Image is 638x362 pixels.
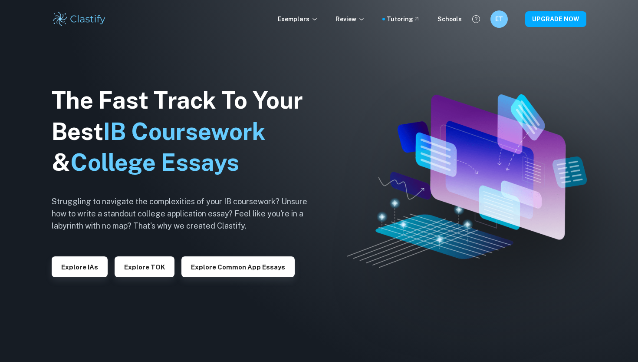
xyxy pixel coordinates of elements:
a: Explore IAs [52,262,108,271]
a: Explore Common App essays [181,262,295,271]
button: Explore IAs [52,256,108,277]
button: Explore TOK [115,256,174,277]
p: Review [335,14,365,24]
button: ET [490,10,508,28]
button: Help and Feedback [469,12,483,27]
h6: Struggling to navigate the complexities of your IB coursework? Unsure how to write a standout col... [52,196,321,232]
h1: The Fast Track To Your Best & [52,85,321,179]
a: Explore TOK [115,262,174,271]
span: College Essays [70,149,239,176]
p: Exemplars [278,14,318,24]
span: IB Coursework [103,118,266,145]
button: Explore Common App essays [181,256,295,277]
h6: ET [494,14,504,24]
img: Clastify hero [347,94,587,268]
a: Schools [437,14,462,24]
button: UPGRADE NOW [525,11,586,27]
img: Clastify logo [52,10,107,28]
a: Tutoring [387,14,420,24]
